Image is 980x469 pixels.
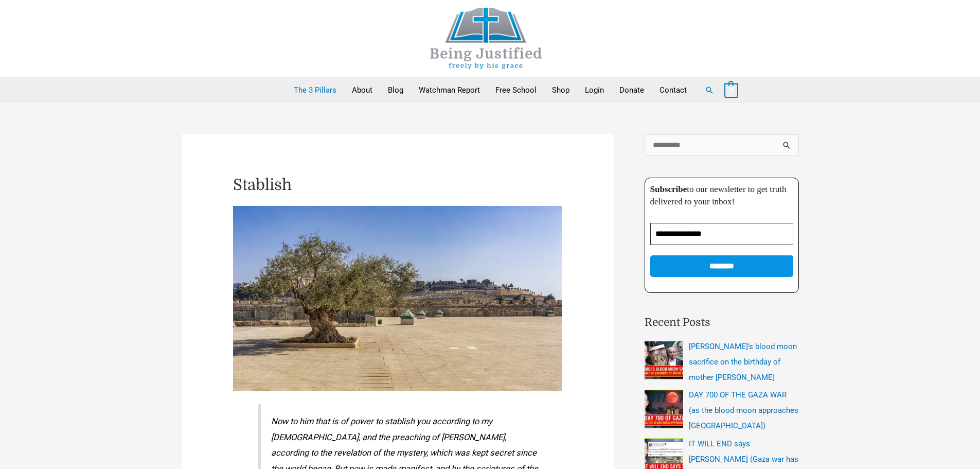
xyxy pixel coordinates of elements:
a: DAY 700 OF THE GAZA WAR (as the blood moon approaches [GEOGRAPHIC_DATA]) [689,390,798,430]
a: Login [577,77,612,103]
input: Email Address * [650,223,793,245]
a: View Shopping Cart, empty [724,85,738,95]
span: to our newsletter to get truth delivered to your inbox! [650,184,787,206]
a: Contact [652,77,694,103]
span: 0 [729,86,733,94]
nav: Primary Site Navigation [286,77,694,103]
h2: Recent Posts [645,315,799,331]
a: The 3 Pillars [286,77,344,103]
a: Blog [380,77,411,103]
a: Search button [705,85,714,95]
a: Shop [544,77,577,103]
strong: Subscribe [650,184,687,194]
a: Donate [612,77,652,103]
a: Watchman Report [411,77,488,103]
img: Being Justified [409,8,563,69]
a: Free School [488,77,544,103]
a: [PERSON_NAME]’s blood moon sacrifice on the birthday of mother [PERSON_NAME] [689,342,797,382]
h1: Stablish [233,176,562,194]
a: About [344,77,380,103]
